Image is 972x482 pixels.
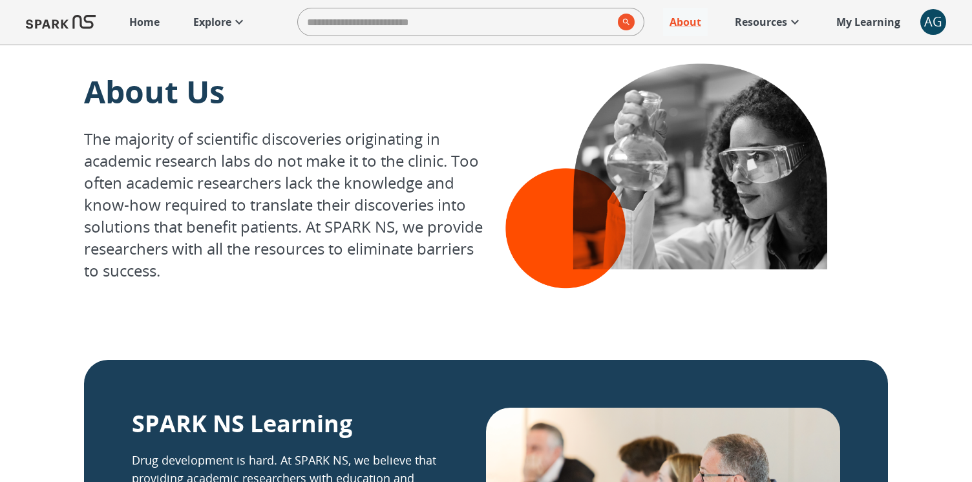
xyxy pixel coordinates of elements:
[123,8,166,36] a: Home
[670,14,701,30] p: About
[129,14,160,30] p: Home
[920,9,946,35] div: AG
[663,8,708,36] a: About
[132,408,352,439] p: SPARK NS Learning
[728,8,809,36] a: Resources
[187,8,253,36] a: Explore
[836,14,900,30] p: My Learning
[920,9,946,35] button: account of current user
[84,128,486,282] p: The majority of scientific discoveries originating in academic research labs do not make it to th...
[84,70,486,112] p: About Us
[193,14,231,30] p: Explore
[830,8,907,36] a: My Learning
[26,6,96,37] img: Logo of SPARK at Stanford
[735,14,787,30] p: Resources
[613,8,635,36] button: search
